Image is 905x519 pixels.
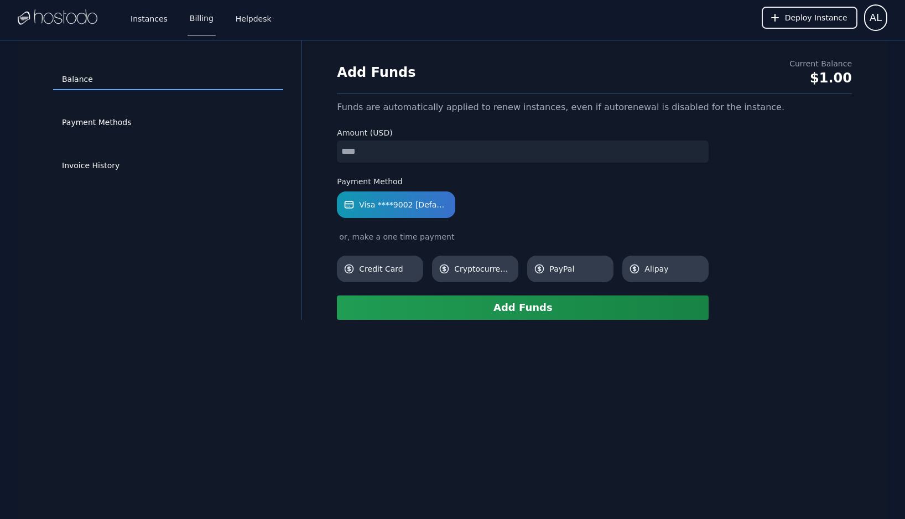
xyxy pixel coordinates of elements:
[53,112,283,133] a: Payment Methods
[785,12,847,23] span: Deploy Instance
[337,64,415,81] h1: Add Funds
[762,7,857,29] button: Deploy Instance
[53,155,283,177] a: Invoice History
[454,263,512,274] span: Cryptocurrency
[337,127,709,138] label: Amount (USD)
[337,176,709,187] label: Payment Method
[18,9,97,26] img: Logo
[789,58,852,69] div: Current Balance
[337,231,709,242] div: or, make a one time payment
[864,4,887,31] button: User menu
[870,10,882,25] span: AL
[53,69,283,90] a: Balance
[644,263,702,274] span: Alipay
[337,101,852,114] div: Funds are automatically applied to renew instances, even if autorenewal is disabled for the insta...
[359,199,448,210] span: Visa ****9002 [Default]
[549,263,607,274] span: PayPal
[359,263,417,274] span: Credit Card
[789,69,852,87] div: $1.00
[337,295,709,320] button: Add Funds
